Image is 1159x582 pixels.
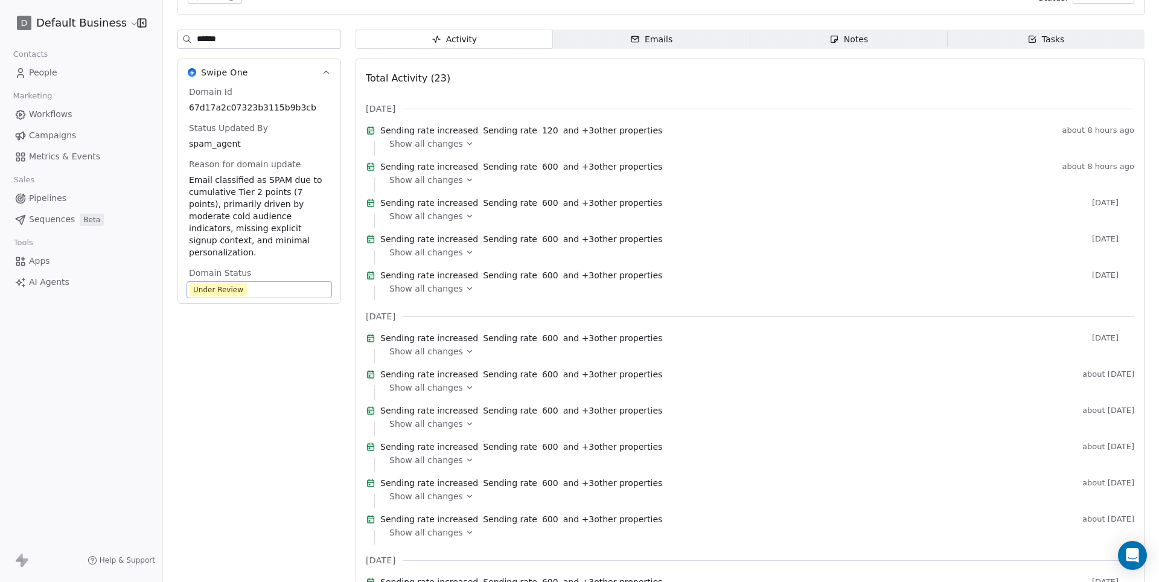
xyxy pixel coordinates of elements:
a: People [10,63,153,83]
span: 600 [542,332,558,344]
a: Show all changes [389,526,1126,539]
span: 600 [542,197,558,209]
span: Sending rate [483,368,537,380]
span: Status Updated By [187,122,270,134]
span: Sending rate [483,233,537,245]
a: Show all changes [389,490,1126,502]
span: 600 [542,405,558,417]
span: and + 3 other properties [563,197,663,209]
span: 600 [542,477,558,489]
a: Show all changes [389,345,1126,357]
span: about 8 hours ago [1062,162,1134,171]
span: and + 3 other properties [563,269,663,281]
span: Sending rate increased [380,368,478,380]
a: Apps [10,251,153,271]
span: Sending rate increased [380,513,478,525]
span: Campaigns [29,129,76,142]
span: Domain Status [187,267,254,279]
div: Tasks [1027,33,1065,46]
span: 120 [542,124,558,136]
span: Sending rate increased [380,269,478,281]
span: [DATE] [1092,270,1134,280]
span: about [DATE] [1082,369,1134,379]
span: Domain Id [187,86,235,98]
span: Sending rate [483,124,537,136]
span: Sending rate increased [380,233,478,245]
span: Show all changes [389,210,463,222]
span: [DATE] [1092,234,1134,244]
span: [DATE] [366,310,395,322]
span: Sending rate [483,332,537,344]
span: about [DATE] [1082,442,1134,452]
span: Show all changes [389,345,463,357]
a: Pipelines [10,188,153,208]
span: Sending rate increased [380,405,478,417]
span: Sending rate increased [380,161,478,173]
span: Default Business [36,15,127,31]
span: Show all changes [389,246,463,258]
span: about 8 hours ago [1062,126,1134,135]
div: Swipe OneSwipe One [178,86,340,303]
span: Show all changes [389,283,463,295]
span: Show all changes [389,418,463,430]
a: SequencesBeta [10,209,153,229]
div: Open Intercom Messenger [1118,541,1147,570]
span: [DATE] [366,103,395,115]
span: 600 [542,441,558,453]
span: 600 [542,269,558,281]
span: about [DATE] [1082,406,1134,415]
span: Show all changes [389,526,463,539]
img: Swipe One [188,68,196,77]
span: Reason for domain update [187,158,303,170]
span: and + 3 other properties [563,477,663,489]
span: AI Agents [29,276,69,289]
span: and + 3 other properties [563,368,663,380]
span: Sending rate [483,161,537,173]
span: Email classified as SPAM due to cumulative Tier 2 points (7 points), primarily driven by moderate... [189,174,330,258]
span: and + 3 other properties [563,332,663,344]
a: Metrics & Events [10,147,153,167]
span: Show all changes [389,174,463,186]
span: Help & Support [100,555,155,565]
a: Show all changes [389,210,1126,222]
span: 600 [542,368,558,380]
span: Show all changes [389,138,463,150]
span: Sending rate increased [380,441,478,453]
span: D [21,17,28,29]
span: and + 3 other properties [563,161,663,173]
span: and + 3 other properties [563,405,663,417]
span: Sending rate [483,269,537,281]
span: Sending rate [483,513,537,525]
span: Sales [8,171,40,189]
span: 600 [542,513,558,525]
span: and + 3 other properties [563,233,663,245]
a: Show all changes [389,174,1126,186]
span: spam_agent [189,138,330,150]
span: Apps [29,255,50,267]
span: Sending rate increased [380,477,478,489]
span: [DATE] [1092,198,1134,208]
span: Sending rate [483,405,537,417]
span: 600 [542,161,558,173]
button: DDefault Business [14,13,129,33]
span: Total Activity (23) [366,72,450,84]
span: Show all changes [389,382,463,394]
span: Beta [80,214,104,226]
button: Swipe OneSwipe One [178,59,340,86]
span: Show all changes [389,454,463,466]
span: about [DATE] [1082,514,1134,524]
span: Tools [8,234,38,252]
a: Help & Support [88,555,155,565]
span: 67d17a2c07323b3115b9b3cb [189,101,330,114]
span: about [DATE] [1082,478,1134,488]
span: Workflows [29,108,72,121]
span: [DATE] [1092,333,1134,343]
a: Show all changes [389,382,1126,394]
span: Pipelines [29,192,66,205]
span: Sending rate [483,441,537,453]
a: Show all changes [389,418,1126,430]
span: Sending rate increased [380,197,478,209]
div: Emails [630,33,672,46]
span: People [29,66,57,79]
span: and + 3 other properties [563,513,663,525]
